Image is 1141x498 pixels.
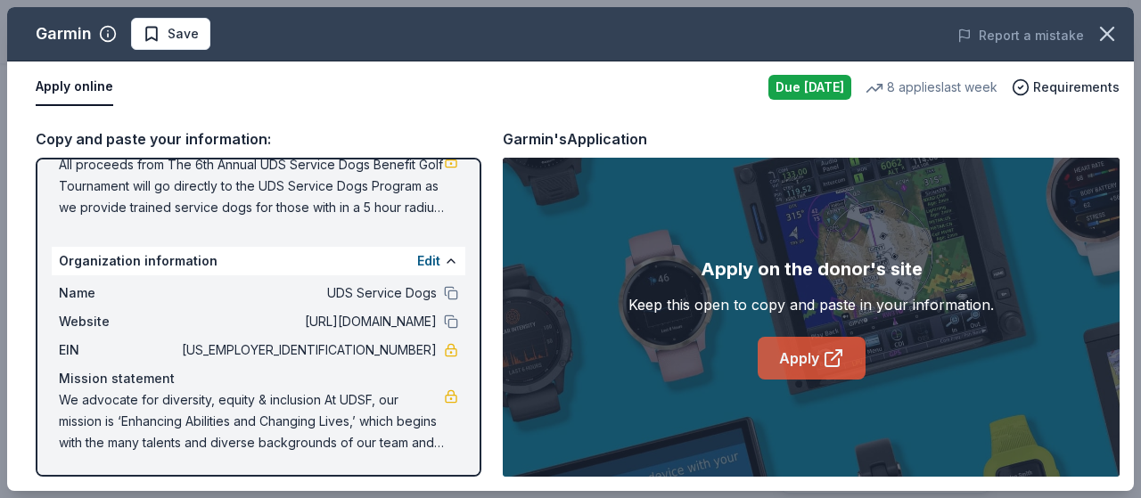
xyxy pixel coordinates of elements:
span: We advocate for diversity, equity & inclusion At UDSF, our mission is ‘Enhancing Abilities and Ch... [59,389,444,453]
div: Mission statement [59,368,458,389]
div: 8 applies last week [866,77,997,98]
span: All proceeds from The 6th Annual UDS Service Dogs Benefit Golf Tournament will go directly to the... [59,154,444,218]
span: EIN [59,339,178,361]
button: Report a mistake [957,25,1084,46]
span: Save [168,23,199,45]
div: Copy and paste your information: [36,127,481,151]
span: Website [59,311,178,332]
div: Garmin [36,20,92,48]
span: Name [59,282,178,304]
span: Requirements [1033,77,1120,98]
div: Garmin's Application [503,127,647,151]
span: [URL][DOMAIN_NAME] [178,311,437,332]
a: Apply [758,337,866,380]
div: Due [DATE] [768,75,851,100]
button: Apply online [36,69,113,106]
div: Apply on the donor's site [701,255,923,283]
span: [US_EMPLOYER_IDENTIFICATION_NUMBER] [178,339,437,361]
div: Keep this open to copy and paste in your information. [628,294,994,315]
button: Save [131,18,210,50]
button: Requirements [1012,77,1120,98]
span: UDS Service Dogs [178,282,437,304]
div: Organization information [52,247,465,275]
button: Edit [417,250,440,272]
